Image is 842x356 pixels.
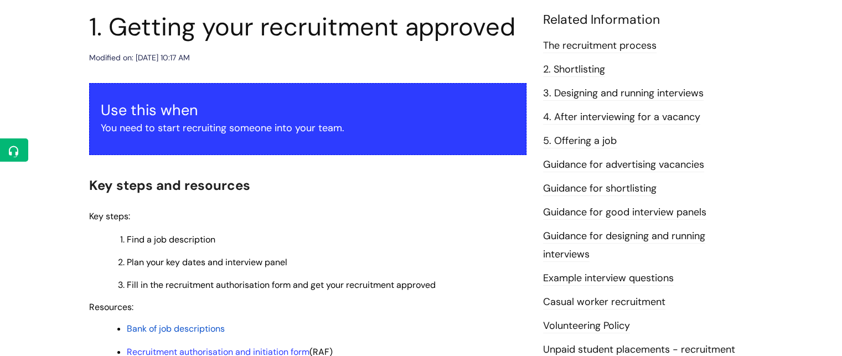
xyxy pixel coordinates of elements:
a: Guidance for advertising vacancies [543,158,704,172]
a: 3. Designing and running interviews [543,86,704,101]
a: Guidance for designing and running interviews [543,229,705,261]
a: 2. Shortlisting [543,63,605,77]
span: Resources: [89,301,133,313]
h1: 1. Getting your recruitment approved [89,12,526,42]
h3: Use this when [101,101,515,119]
a: Example interview questions [543,271,674,286]
span: Find a job description [127,234,215,245]
a: Casual worker recruitment [543,295,665,309]
p: You need to start recruiting someone into your team. [101,119,515,137]
a: 4. After interviewing for a vacancy [543,110,700,125]
span: Fill in the recruitment authorisation form and get your recruitment approved [127,279,436,291]
span: Key steps and resources [89,177,250,194]
a: Bank of job descriptions [127,323,225,334]
span: Key steps: [89,210,130,222]
div: Modified on: [DATE] 10:17 AM [89,51,190,65]
a: The recruitment process [543,39,657,53]
a: 5. Offering a job [543,134,617,148]
a: Volunteering Policy [543,319,630,333]
a: Guidance for good interview panels [543,205,706,220]
span: Plan your key dates and interview panel [127,256,287,268]
h4: Related Information [543,12,753,28]
a: Guidance for shortlisting [543,182,657,196]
